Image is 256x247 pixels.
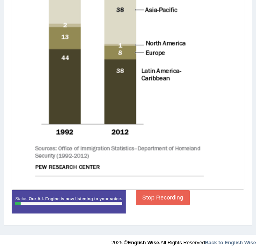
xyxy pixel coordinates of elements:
div: 2025 © All Rights Reserved [111,235,256,246]
a: Back to English Wise [205,240,256,245]
button: Stop Recording [136,190,190,205]
strong: English Wise. [128,240,160,245]
div: Status: [12,190,126,213]
strong: Our A.I. Engine is now listening to your voice. [29,196,122,201]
